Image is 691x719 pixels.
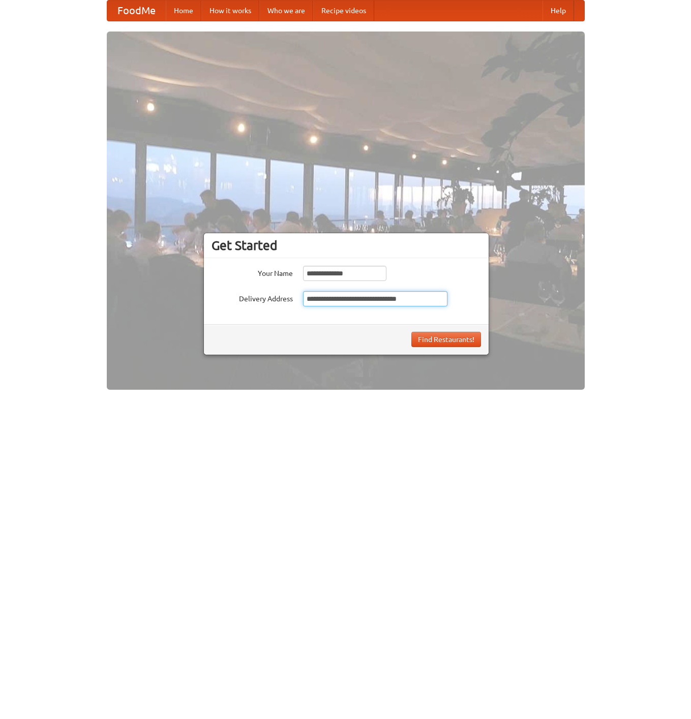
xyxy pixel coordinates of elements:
a: Recipe videos [313,1,374,21]
a: Home [166,1,201,21]
button: Find Restaurants! [411,332,481,347]
a: Who we are [259,1,313,21]
h3: Get Started [212,238,481,253]
label: Delivery Address [212,291,293,304]
a: How it works [201,1,259,21]
a: FoodMe [107,1,166,21]
a: Help [543,1,574,21]
label: Your Name [212,266,293,278]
